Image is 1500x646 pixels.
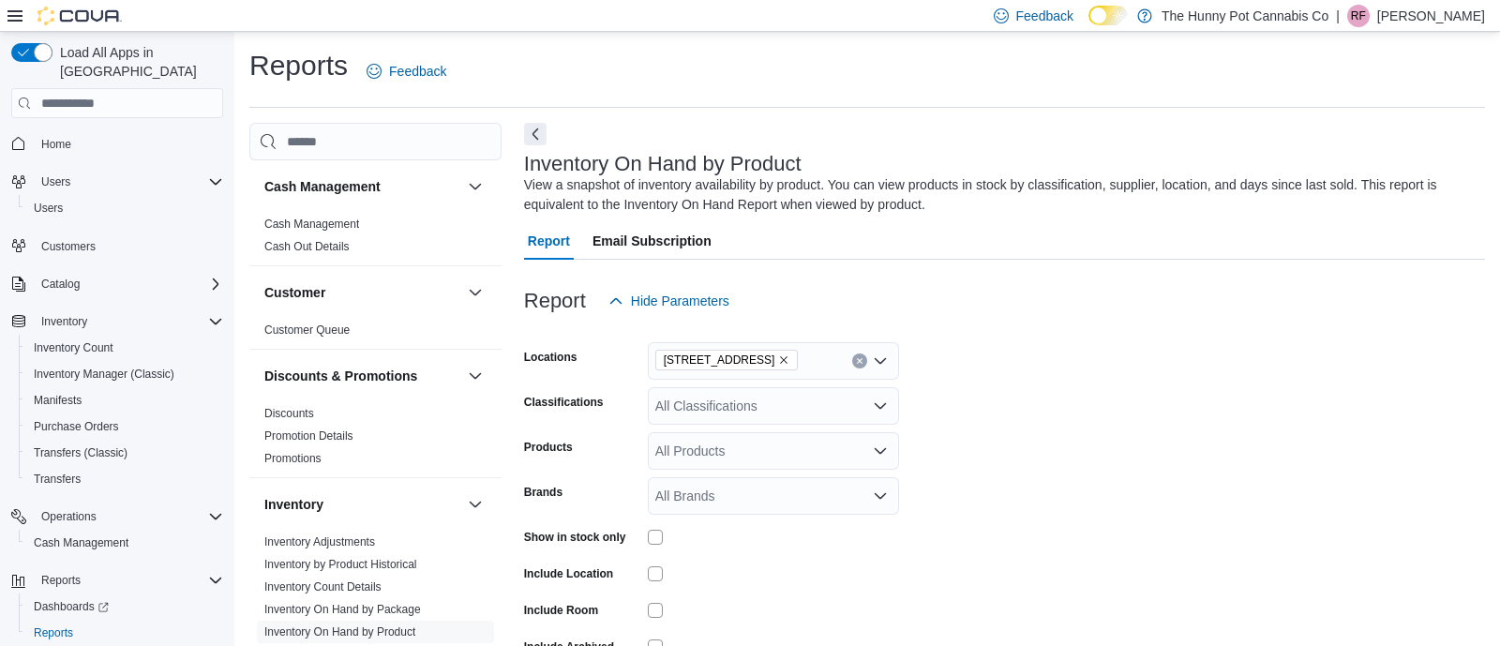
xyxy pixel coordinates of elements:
[264,367,417,385] h3: Discounts & Promotions
[778,354,789,366] button: Remove 2103 Yonge St from selection in this group
[264,534,375,549] span: Inventory Adjustments
[34,235,103,258] a: Customers
[524,290,586,312] h3: Report
[34,133,79,156] a: Home
[26,622,81,644] a: Reports
[34,310,223,333] span: Inventory
[264,177,381,196] h3: Cash Management
[19,466,231,492] button: Transfers
[26,442,135,464] a: Transfers (Classic)
[264,624,415,639] span: Inventory On Hand by Product
[4,308,231,335] button: Inventory
[249,319,502,349] div: Customer
[26,337,223,359] span: Inventory Count
[34,419,119,434] span: Purchase Orders
[26,532,223,554] span: Cash Management
[41,314,87,329] span: Inventory
[873,488,888,503] button: Open list of options
[19,387,231,413] button: Manifests
[264,580,382,593] a: Inventory Count Details
[1347,5,1370,27] div: Richard Foster
[41,239,96,254] span: Customers
[524,603,598,618] label: Include Room
[664,351,775,369] span: [STREET_ADDRESS]
[264,217,359,232] span: Cash Management
[26,622,223,644] span: Reports
[524,530,626,545] label: Show in stock only
[34,340,113,355] span: Inventory Count
[264,218,359,231] a: Cash Management
[264,407,314,420] a: Discounts
[464,281,487,304] button: Customer
[34,201,63,216] span: Users
[26,415,127,438] a: Purchase Orders
[26,595,116,618] a: Dashboards
[4,271,231,297] button: Catalog
[26,389,223,412] span: Manifests
[34,273,223,295] span: Catalog
[19,413,231,440] button: Purchase Orders
[1162,5,1328,27] p: The Hunny Pot Cannabis Co
[264,429,353,443] a: Promotion Details
[524,350,577,365] label: Locations
[4,129,231,157] button: Home
[852,353,867,368] button: Clear input
[264,283,460,302] button: Customer
[1088,6,1128,25] input: Dark Mode
[264,452,322,465] a: Promotions
[359,53,454,90] a: Feedback
[34,625,73,640] span: Reports
[37,7,122,25] img: Cova
[264,406,314,421] span: Discounts
[26,595,223,618] span: Dashboards
[19,195,231,221] button: Users
[264,323,350,338] span: Customer Queue
[34,367,174,382] span: Inventory Manager (Classic)
[264,625,415,638] a: Inventory On Hand by Product
[34,171,78,193] button: Users
[19,361,231,387] button: Inventory Manager (Classic)
[26,197,223,219] span: Users
[249,402,502,477] div: Discounts & Promotions
[41,277,80,292] span: Catalog
[19,530,231,556] button: Cash Management
[524,175,1476,215] div: View a snapshot of inventory availability by product. You can view products in stock by classific...
[41,174,70,189] span: Users
[873,443,888,458] button: Open list of options
[34,273,87,295] button: Catalog
[1016,7,1073,25] span: Feedback
[524,485,562,500] label: Brands
[524,395,604,410] label: Classifications
[34,472,81,487] span: Transfers
[264,283,325,302] h3: Customer
[264,603,421,616] a: Inventory On Hand by Package
[264,177,460,196] button: Cash Management
[19,593,231,620] a: Dashboards
[631,292,729,310] span: Hide Parameters
[26,468,223,490] span: Transfers
[4,233,231,260] button: Customers
[1336,5,1340,27] p: |
[601,282,737,320] button: Hide Parameters
[264,428,353,443] span: Promotion Details
[1088,25,1089,26] span: Dark Mode
[34,505,223,528] span: Operations
[264,557,417,572] span: Inventory by Product Historical
[34,393,82,408] span: Manifests
[26,468,88,490] a: Transfers
[264,323,350,337] a: Customer Queue
[19,620,231,646] button: Reports
[19,335,231,361] button: Inventory Count
[34,234,223,258] span: Customers
[52,43,223,81] span: Load All Apps in [GEOGRAPHIC_DATA]
[26,415,223,438] span: Purchase Orders
[1377,5,1485,27] p: [PERSON_NAME]
[528,222,570,260] span: Report
[249,213,502,265] div: Cash Management
[34,505,104,528] button: Operations
[26,363,182,385] a: Inventory Manager (Classic)
[41,573,81,588] span: Reports
[249,47,348,84] h1: Reports
[34,569,223,592] span: Reports
[34,445,127,460] span: Transfers (Classic)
